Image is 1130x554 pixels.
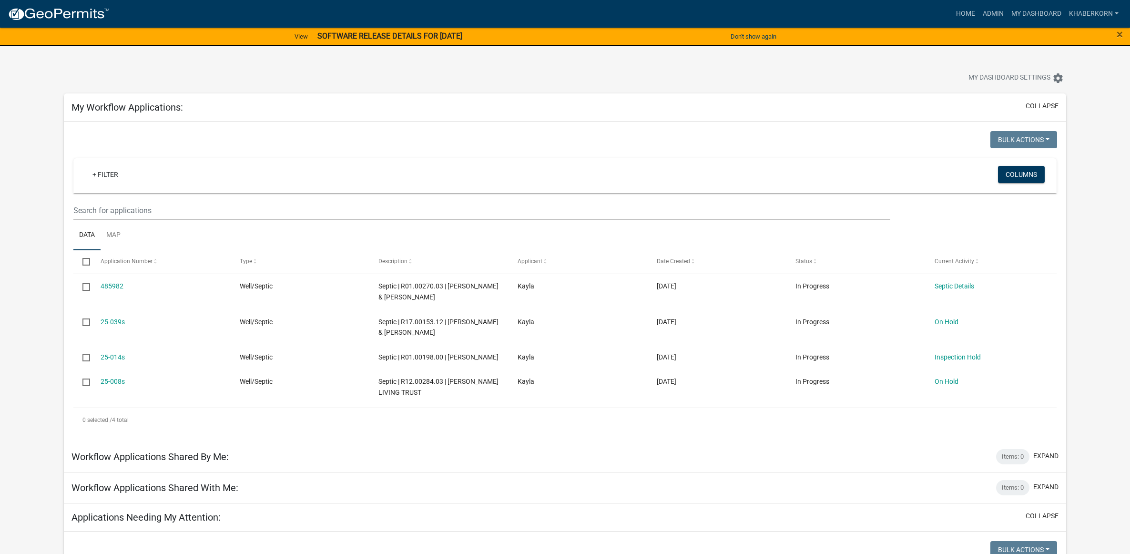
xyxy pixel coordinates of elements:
[727,29,780,44] button: Don't show again
[369,250,509,273] datatable-header-cell: Description
[1065,5,1122,23] a: khaberkorn
[926,250,1065,273] datatable-header-cell: Current Activity
[795,353,829,361] span: In Progress
[657,258,690,265] span: Date Created
[657,282,676,290] span: 09/30/2025
[518,353,534,361] span: Kayla
[378,282,499,301] span: Septic | R01.00270.03 | MICHAL S & ALYSON D ALBERS
[1033,451,1059,461] button: expand
[85,166,126,183] a: + Filter
[101,353,125,361] a: 25-014s
[73,408,1057,432] div: 4 total
[968,72,1050,84] span: My Dashboard Settings
[657,378,676,385] span: 05/01/2025
[996,480,1029,495] div: Items: 0
[378,258,407,265] span: Description
[101,258,153,265] span: Application Number
[71,512,221,523] h5: Applications Needing My Attention:
[73,250,92,273] datatable-header-cell: Select
[990,131,1057,148] button: Bulk Actions
[935,282,974,290] a: Septic Details
[240,282,273,290] span: Well/Septic
[979,5,1008,23] a: Admin
[101,318,125,326] a: 25-039s
[378,353,499,361] span: Septic | R01.00198.00 | LLOYD A BUDENSIEK
[935,258,974,265] span: Current Activity
[1033,482,1059,492] button: expand
[240,353,273,361] span: Well/Septic
[996,449,1029,464] div: Items: 0
[101,378,125,385] a: 25-008s
[795,258,812,265] span: Status
[935,353,981,361] a: Inspection Hold
[378,378,499,396] span: Septic | R12.00284.03 | DONDLINGER LIVING TRUST
[1117,28,1123,41] span: ×
[1026,101,1059,111] button: collapse
[231,250,370,273] datatable-header-cell: Type
[518,258,542,265] span: Applicant
[1117,29,1123,40] button: Close
[648,250,787,273] datatable-header-cell: Date Created
[378,318,499,337] span: Septic | R17.00153.12 | RUSSELL & ASHLEY RILEY
[795,282,829,290] span: In Progress
[1026,511,1059,521] button: collapse
[935,378,958,385] a: On Hold
[795,378,829,385] span: In Progress
[1052,72,1064,84] i: settings
[518,378,534,385] span: Kayla
[509,250,648,273] datatable-header-cell: Applicant
[786,250,926,273] datatable-header-cell: Status
[291,29,312,44] a: View
[518,318,534,326] span: Kayla
[518,282,534,290] span: Kayla
[73,201,891,220] input: Search for applications
[92,250,231,273] datatable-header-cell: Application Number
[240,378,273,385] span: Well/Septic
[935,318,958,326] a: On Hold
[952,5,979,23] a: Home
[240,258,252,265] span: Type
[64,122,1067,441] div: collapse
[101,282,123,290] a: 485982
[101,220,126,251] a: Map
[71,102,183,113] h5: My Workflow Applications:
[657,353,676,361] span: 05/23/2025
[1008,5,1065,23] a: My Dashboard
[317,31,462,41] strong: SOFTWARE RELEASE DETAILS FOR [DATE]
[998,166,1045,183] button: Columns
[240,318,273,326] span: Well/Septic
[71,482,238,493] h5: Workflow Applications Shared With Me:
[82,417,112,423] span: 0 selected /
[657,318,676,326] span: 08/08/2025
[73,220,101,251] a: Data
[961,69,1071,87] button: My Dashboard Settingssettings
[795,318,829,326] span: In Progress
[71,451,229,462] h5: Workflow Applications Shared By Me:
